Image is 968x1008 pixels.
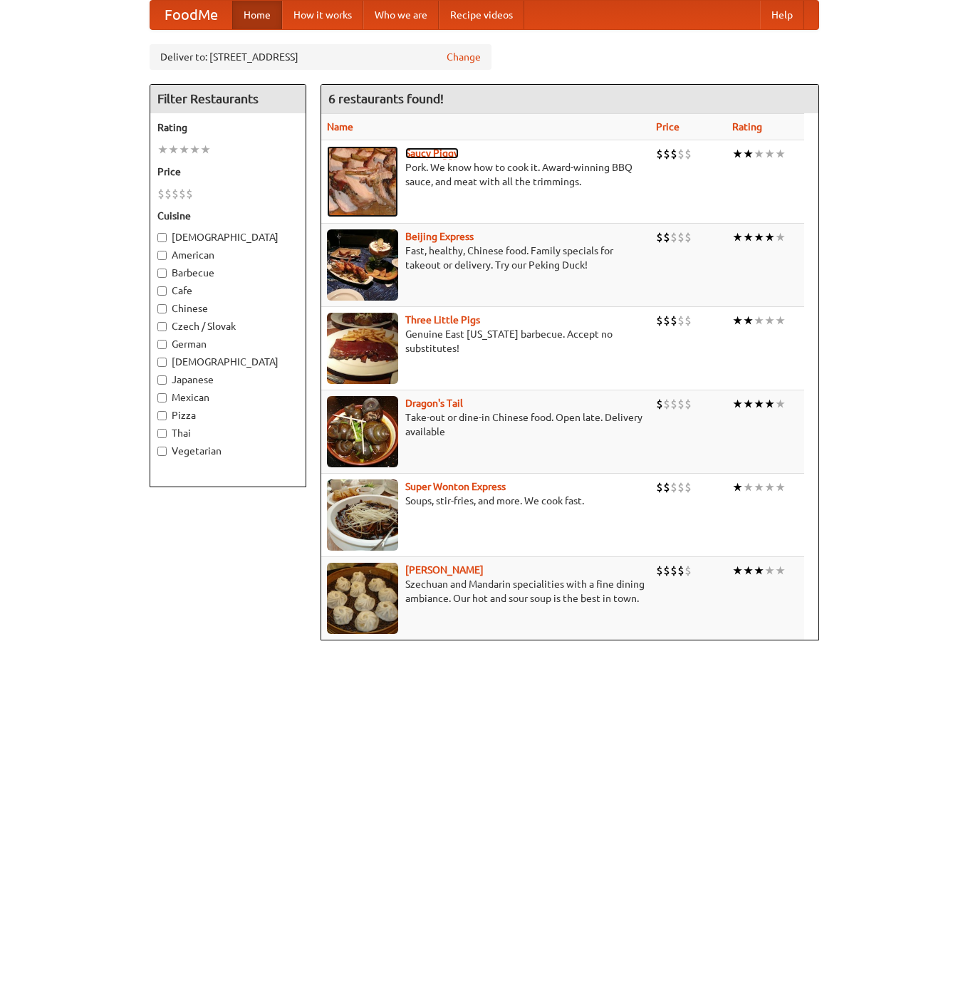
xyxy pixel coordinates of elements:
input: Chinese [157,304,167,313]
input: Mexican [157,393,167,402]
li: $ [677,313,685,328]
li: $ [663,479,670,495]
label: German [157,337,298,351]
li: $ [165,186,172,202]
li: ★ [189,142,200,157]
label: Barbecue [157,266,298,280]
li: $ [663,313,670,328]
label: Japanese [157,373,298,387]
li: ★ [775,229,786,245]
h5: Cuisine [157,209,298,223]
li: ★ [732,563,743,578]
li: $ [663,146,670,162]
li: $ [656,479,663,495]
ng-pluralize: 6 restaurants found! [328,92,444,105]
b: Beijing Express [405,231,474,242]
label: Pizza [157,408,298,422]
h4: Filter Restaurants [150,85,306,113]
input: Barbecue [157,269,167,278]
li: ★ [754,229,764,245]
a: Price [656,121,680,133]
input: Vegetarian [157,447,167,456]
li: ★ [157,142,168,157]
img: dragon.jpg [327,396,398,467]
label: American [157,248,298,262]
li: $ [172,186,179,202]
a: [PERSON_NAME] [405,564,484,576]
label: Chinese [157,301,298,316]
li: $ [656,563,663,578]
li: $ [186,186,193,202]
li: $ [685,479,692,495]
li: ★ [754,146,764,162]
li: ★ [732,229,743,245]
li: $ [677,396,685,412]
input: [DEMOGRAPHIC_DATA] [157,233,167,242]
li: $ [179,186,186,202]
label: Thai [157,426,298,440]
b: Dragon's Tail [405,398,463,409]
li: ★ [764,479,775,495]
li: ★ [743,479,754,495]
li: $ [677,229,685,245]
a: Change [447,50,481,64]
a: How it works [282,1,363,29]
li: ★ [775,479,786,495]
li: ★ [743,396,754,412]
li: $ [677,146,685,162]
h5: Price [157,165,298,179]
li: $ [677,563,685,578]
li: $ [685,563,692,578]
li: $ [656,229,663,245]
p: Pork. We know how to cook it. Award-winning BBQ sauce, and meat with all the trimmings. [327,160,645,189]
li: ★ [775,396,786,412]
li: $ [656,313,663,328]
li: ★ [179,142,189,157]
p: Take-out or dine-in Chinese food. Open late. Delivery available [327,410,645,439]
li: ★ [732,313,743,328]
li: $ [670,396,677,412]
li: $ [670,313,677,328]
a: Home [232,1,282,29]
li: ★ [764,229,775,245]
p: Genuine East [US_STATE] barbecue. Accept no substitutes! [327,327,645,355]
li: $ [656,146,663,162]
img: beijing.jpg [327,229,398,301]
a: Help [760,1,804,29]
li: ★ [754,313,764,328]
li: $ [157,186,165,202]
li: ★ [732,396,743,412]
img: saucy.jpg [327,146,398,217]
li: $ [685,146,692,162]
li: ★ [775,563,786,578]
li: ★ [732,146,743,162]
img: shandong.jpg [327,563,398,634]
li: ★ [732,479,743,495]
li: $ [656,396,663,412]
a: Super Wonton Express [405,481,506,492]
li: ★ [764,563,775,578]
label: Vegetarian [157,444,298,458]
li: ★ [754,396,764,412]
input: American [157,251,167,260]
input: Japanese [157,375,167,385]
li: ★ [743,563,754,578]
img: superwonton.jpg [327,479,398,551]
a: Saucy Piggy [405,147,459,159]
li: ★ [200,142,211,157]
li: $ [685,229,692,245]
input: Czech / Slovak [157,322,167,331]
a: Three Little Pigs [405,314,480,326]
li: $ [663,229,670,245]
li: ★ [764,146,775,162]
li: $ [670,146,677,162]
p: Szechuan and Mandarin specialities with a fine dining ambiance. Our hot and sour soup is the best... [327,577,645,606]
h5: Rating [157,120,298,135]
label: [DEMOGRAPHIC_DATA] [157,355,298,369]
li: ★ [764,313,775,328]
li: $ [663,396,670,412]
input: [DEMOGRAPHIC_DATA] [157,358,167,367]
